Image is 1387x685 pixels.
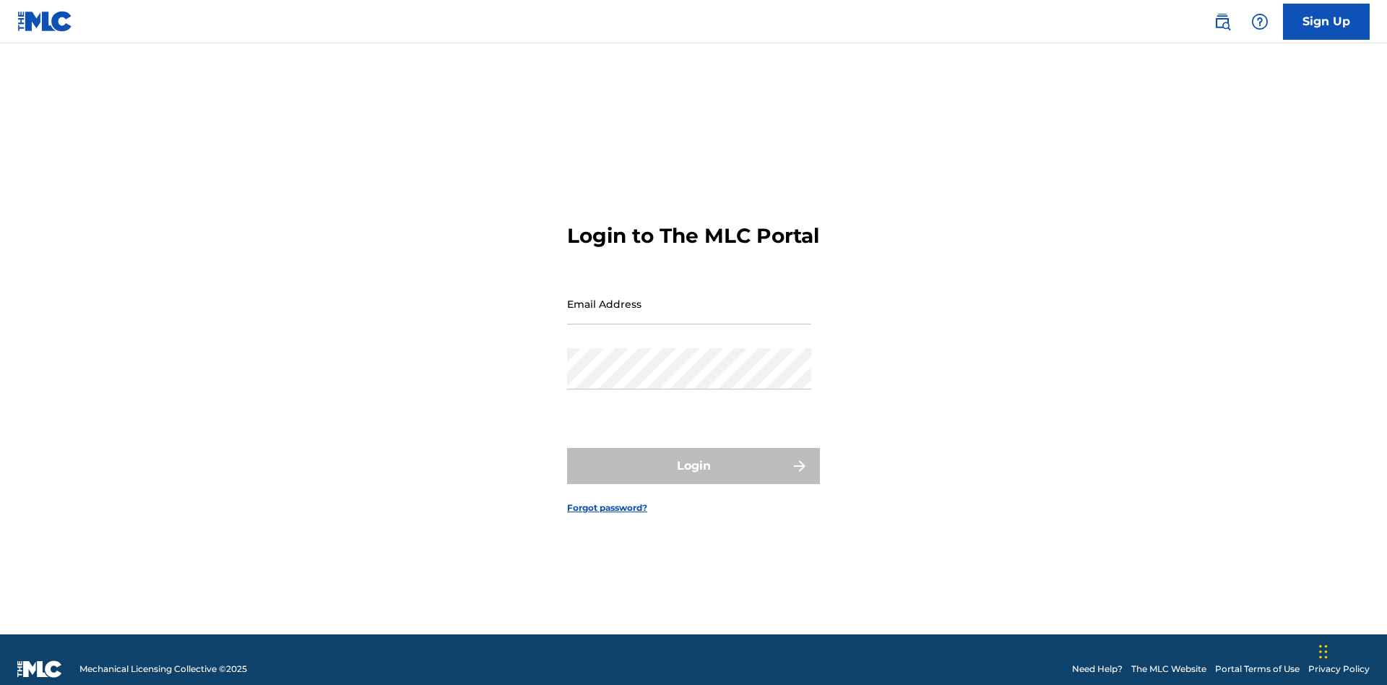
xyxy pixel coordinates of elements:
img: help [1251,13,1269,30]
img: MLC Logo [17,11,73,32]
a: Portal Terms of Use [1215,663,1300,676]
div: Help [1245,7,1274,36]
iframe: Chat Widget [1315,616,1387,685]
div: Drag [1319,630,1328,673]
a: Sign Up [1283,4,1370,40]
a: Public Search [1208,7,1237,36]
img: logo [17,660,62,678]
a: Privacy Policy [1308,663,1370,676]
a: Forgot password? [567,501,647,514]
span: Mechanical Licensing Collective © 2025 [79,663,247,676]
h3: Login to The MLC Portal [567,223,819,249]
a: The MLC Website [1131,663,1206,676]
a: Need Help? [1072,663,1123,676]
img: search [1214,13,1231,30]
